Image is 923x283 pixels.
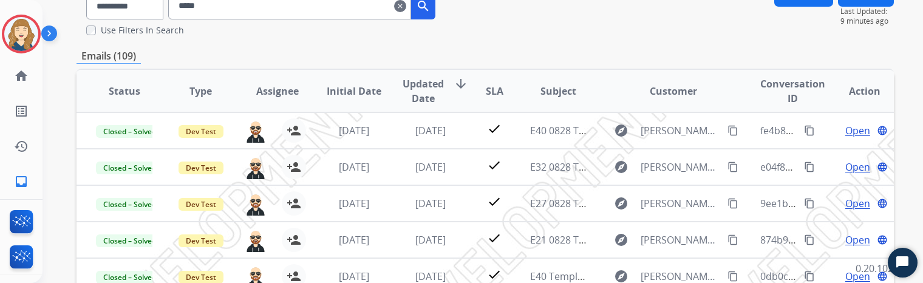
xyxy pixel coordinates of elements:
mat-icon: check [487,194,502,209]
span: [DATE] [339,160,369,174]
span: [DATE] [415,233,446,247]
span: Updated Date [403,77,444,106]
mat-icon: content_copy [727,162,738,172]
span: [PERSON_NAME][EMAIL_ADDRESS][PERSON_NAME][DOMAIN_NAME] [641,123,720,138]
span: Open [845,160,870,174]
span: [PERSON_NAME][EMAIL_ADDRESS][PERSON_NAME][DOMAIN_NAME] [641,233,720,247]
span: E21 0828 Template Title: Product Protection: Wheel/Tire Photo Request [530,233,856,247]
span: Subject [540,84,576,98]
mat-icon: person_add [287,196,301,211]
img: agent-avatar [244,228,267,251]
span: Dev Test [179,234,223,247]
span: Closed – Solved [96,198,163,211]
span: [PERSON_NAME][EMAIL_ADDRESS][PERSON_NAME][DOMAIN_NAME] [641,196,720,211]
mat-icon: content_copy [804,234,815,245]
span: Status [109,84,140,98]
mat-icon: language [877,198,888,209]
mat-icon: check [487,231,502,245]
span: E27 0828 Template Title: Fraud: Suspicious / Fraudulent [530,197,783,210]
mat-icon: explore [614,196,628,211]
span: [DATE] [339,270,369,283]
span: [PERSON_NAME][EMAIL_ADDRESS][PERSON_NAME][DOMAIN_NAME] [641,160,720,174]
span: Open [845,196,870,211]
img: agent-avatar [244,118,267,142]
mat-icon: content_copy [804,271,815,282]
span: Closed – Solved [96,125,163,138]
span: Assignee [256,84,299,98]
th: Action [817,70,894,112]
span: [DATE] [415,160,446,174]
span: Closed – Solved [96,162,163,174]
mat-icon: language [877,125,888,136]
label: Use Filters In Search [101,24,184,36]
span: Dev Test [179,198,223,211]
span: Dev Test [179,162,223,174]
mat-icon: content_copy [727,125,738,136]
span: Initial Date [327,84,381,98]
span: E32 0828 Template Title: Shipping Protection: Five-Day Waiting Period [530,160,847,174]
span: E40 0828 Template Title: IDV Customer Inquiries [530,124,749,137]
mat-icon: check [487,121,502,136]
span: Closed – Solved [96,234,163,247]
mat-icon: content_copy [727,198,738,209]
mat-icon: person_add [287,233,301,247]
mat-icon: inbox [14,174,29,189]
mat-icon: arrow_downward [454,77,468,91]
span: [DATE] [339,233,369,247]
mat-icon: person_add [287,123,301,138]
span: [DATE] [415,270,446,283]
img: agent-avatar [244,155,267,179]
span: [DATE] [339,124,369,137]
mat-icon: language [877,234,888,245]
span: Last Updated: [840,7,894,16]
svg: Open Chat [895,255,910,270]
mat-icon: person_add [287,160,301,174]
mat-icon: language [877,271,888,282]
span: Dev Test [179,125,223,138]
span: E40 Template Title: IDV Customer Inquiries [530,270,725,283]
mat-icon: content_copy [727,234,738,245]
mat-icon: content_copy [804,162,815,172]
span: Open [845,233,870,247]
span: Conversation ID [760,77,825,106]
button: Start Chat [888,248,918,278]
mat-icon: language [877,162,888,172]
mat-icon: list_alt [14,104,29,118]
mat-icon: check [487,158,502,172]
img: avatar [4,17,38,51]
span: [DATE] [415,197,446,210]
mat-icon: explore [614,160,628,174]
p: 0.20.1027RC [856,261,911,276]
mat-icon: content_copy [804,125,815,136]
mat-icon: content_copy [727,271,738,282]
span: [DATE] [339,197,369,210]
mat-icon: check [487,267,502,282]
span: Type [189,84,212,98]
mat-icon: explore [614,233,628,247]
span: SLA [486,84,503,98]
span: [DATE] [415,124,446,137]
span: 9 minutes ago [840,16,894,26]
span: Open [845,123,870,138]
mat-icon: history [14,139,29,154]
mat-icon: home [14,69,29,83]
mat-icon: explore [614,123,628,138]
img: agent-avatar [244,191,267,215]
mat-icon: content_copy [804,198,815,209]
span: Customer [650,84,697,98]
p: Emails (109) [77,49,141,64]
